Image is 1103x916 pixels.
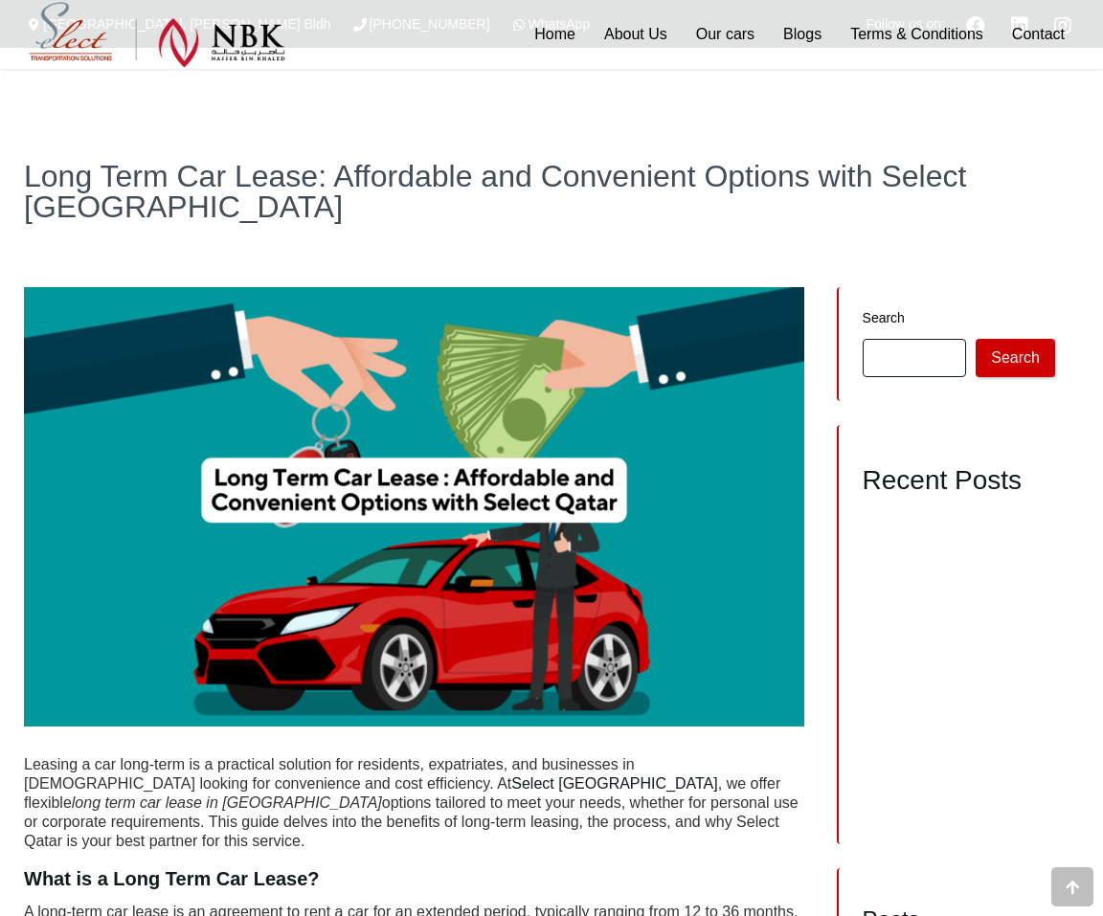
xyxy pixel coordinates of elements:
strong: What is a Long Term Car Lease? [24,868,320,889]
a: Unlock Stress-Free Travel with the #1 Car Rental Service in [GEOGRAPHIC_DATA] – Your Complete Sel... [863,590,1046,659]
p: Leasing a car long-term is a practical solution for residents, expatriates, and businesses in [DE... [24,755,804,851]
div: Go to top [1051,867,1093,906]
a: Unlock Comfort & Space: Rent the Maxus G10 in [GEOGRAPHIC_DATA] [DATE]! [863,664,1052,706]
a: Select [GEOGRAPHIC_DATA] [511,775,717,792]
a: Conquer Every Journey with the Best SUV Rental in [GEOGRAPHIC_DATA] – Your Complete Select Rent a... [863,515,1053,584]
a: Rent a Car Qatar with Driver – 2025 Ultimate Guide for Hassle‑Free Travel [863,760,1043,802]
h2: Recent Posts [863,464,1055,497]
label: Search [863,311,1055,324]
img: Long Term Car Lease in Qatar - Affordable Options | Select Qatar [24,287,804,726]
h1: Long Term Car Lease: Affordable and Convenient Options with Select [GEOGRAPHIC_DATA] [24,161,1079,222]
img: Select Rent a Car [29,2,285,68]
a: Ultimate Stress‑Free Guide: Car Rental [GEOGRAPHIC_DATA] with Select Rent a Car [863,712,1054,754]
em: long term car lease in [GEOGRAPHIC_DATA] [72,794,382,811]
button: Search [976,339,1055,377]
